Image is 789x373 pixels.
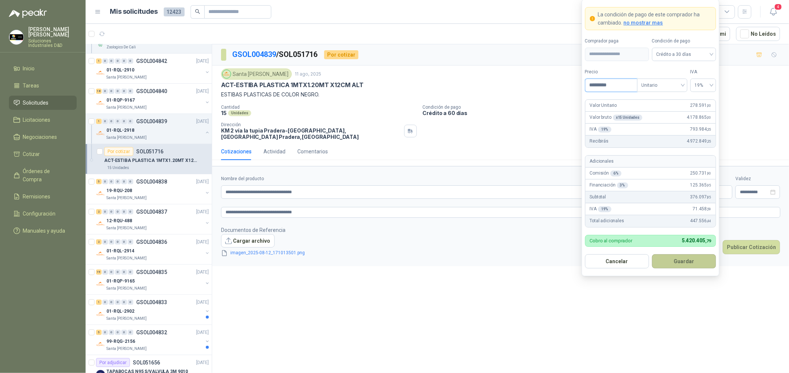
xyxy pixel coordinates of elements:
span: 4 [774,3,782,10]
p: [DATE] [196,58,209,65]
p: / SOL051716 [232,49,318,60]
p: 11 ago, 2025 [295,71,321,78]
p: 15 [221,110,227,116]
a: Por cotizarSOL051716ACT-ESTIBA PLASTICA 1MTX1.20MT X12CM ALT15 Unidades [86,144,212,174]
div: 0 [115,89,121,94]
a: 1 0 0 0 0 0 GSOL004833[DATE] Company Logo01-RQL-2902Santa [PERSON_NAME] [96,298,210,322]
p: [DATE] [196,239,209,246]
p: Dirección [221,122,401,127]
a: Inicio [9,61,77,76]
p: IVA [590,205,611,213]
span: Unitario [642,80,683,91]
div: 2 [96,209,102,214]
span: ,79 [705,239,711,243]
p: GSOL004839 [136,119,167,124]
span: search [195,9,200,14]
a: Manuales y ayuda [9,224,77,238]
p: Santa [PERSON_NAME] [106,105,147,111]
p: Documentos de Referencia [221,226,317,234]
div: 0 [121,239,127,245]
div: 0 [115,300,121,305]
p: GSOL004832 [136,330,167,335]
span: 278.591 [690,102,711,109]
div: 0 [109,58,114,64]
p: Subtotal [590,194,606,201]
div: 3 % [617,182,628,188]
span: 12423 [164,7,185,16]
div: 0 [102,58,108,64]
div: 0 [109,239,114,245]
img: Company Logo [96,249,105,258]
div: 0 [128,119,133,124]
div: 0 [115,209,121,214]
div: 0 [115,270,121,275]
span: Cotizar [23,150,40,158]
p: 19-RQU-208 [106,187,132,194]
div: Unidades [228,110,251,116]
button: Cargar archivo [221,234,275,248]
div: 0 [121,209,127,214]
p: [DATE] [196,118,209,125]
p: Santa [PERSON_NAME] [106,255,147,261]
a: Licitaciones [9,113,77,127]
div: 1 [96,119,102,124]
button: Publicar Cotización [723,240,780,254]
label: Nombre del producto [221,175,629,182]
span: ,35 [707,127,711,131]
p: GSOL004840 [136,89,167,94]
img: Company Logo [223,70,231,78]
div: 0 [121,119,127,124]
div: 19 % [598,206,611,212]
p: Soluciones Industriales D&D [28,39,77,48]
div: 0 [115,119,121,124]
div: 0 [128,239,133,245]
div: 0 [109,209,114,214]
p: Adicionales [590,158,614,165]
div: 0 [121,58,127,64]
a: Remisiones [9,189,77,204]
a: 1 0 0 0 0 0 GSOL004839[DATE] Company Logo01-RQL-2918Santa [PERSON_NAME] [96,117,210,141]
span: ,44 [707,219,711,223]
span: 250.731 [690,170,711,177]
div: 0 [102,119,108,124]
img: Company Logo [96,68,105,77]
div: 0 [109,270,114,275]
p: Financiación [590,182,628,189]
span: ,95 [707,183,711,187]
p: [DATE] [196,269,209,276]
p: Valor bruto [590,114,643,121]
p: [DATE] [196,329,209,336]
button: Cancelar [585,254,649,268]
span: ,00 [707,103,711,108]
span: ,35 [707,139,711,143]
span: exclamation-circle [590,16,595,21]
a: Solicitudes [9,96,77,110]
p: 01-RQP-9167 [106,97,135,104]
p: 01-RQP-9165 [106,278,135,285]
div: 0 [102,89,108,94]
p: Cobro al comprador [590,238,633,243]
div: 0 [109,89,114,94]
span: 447.556 [690,217,711,224]
span: Negociaciones [23,133,57,141]
div: Santa [PERSON_NAME] [221,68,292,80]
div: 0 [109,179,114,184]
p: 99-RQG-2156 [106,338,135,345]
a: 2 0 0 0 0 0 GSOL004837[DATE] Company Logo12-RQU-488Santa [PERSON_NAME] [96,207,210,231]
a: 2 0 0 0 0 0 GSOL004836[DATE] Company Logo01-RQL-2914Santa [PERSON_NAME] [96,237,210,261]
p: Santa [PERSON_NAME] [106,225,147,231]
p: 01-RQL-2918 [106,127,134,134]
a: imagen_2025-08-12_171013501.png [228,249,308,256]
a: Negociaciones [9,130,77,144]
div: 0 [128,330,133,335]
div: Por cotizar [324,50,358,59]
div: 0 [109,300,114,305]
div: 1 [96,58,102,64]
div: 0 [102,209,108,214]
span: ,90 [707,171,711,175]
p: Crédito a 60 días [423,110,786,116]
p: Total adicionales [590,217,625,224]
div: 0 [115,330,121,335]
a: Configuración [9,207,77,221]
div: 0 [115,58,121,64]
